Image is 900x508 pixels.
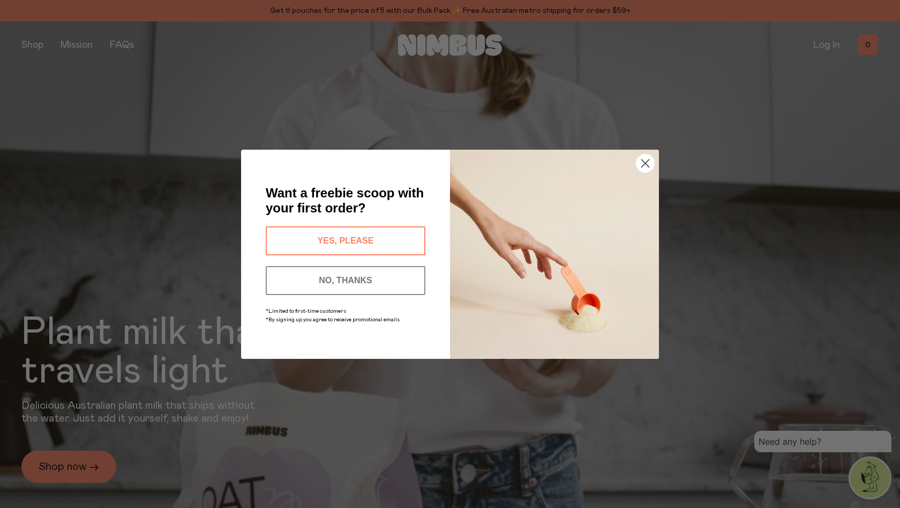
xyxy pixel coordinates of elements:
span: Want a freebie scoop with your first order? [266,186,424,215]
button: YES, PLEASE [266,226,425,255]
button: Close dialog [636,154,655,173]
button: NO, THANKS [266,266,425,295]
img: c0d45117-8e62-4a02-9742-374a5db49d45.jpeg [450,150,659,359]
span: *Limited to first-time customers [266,308,346,314]
span: *By signing up you agree to receive promotional emails [266,317,400,322]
